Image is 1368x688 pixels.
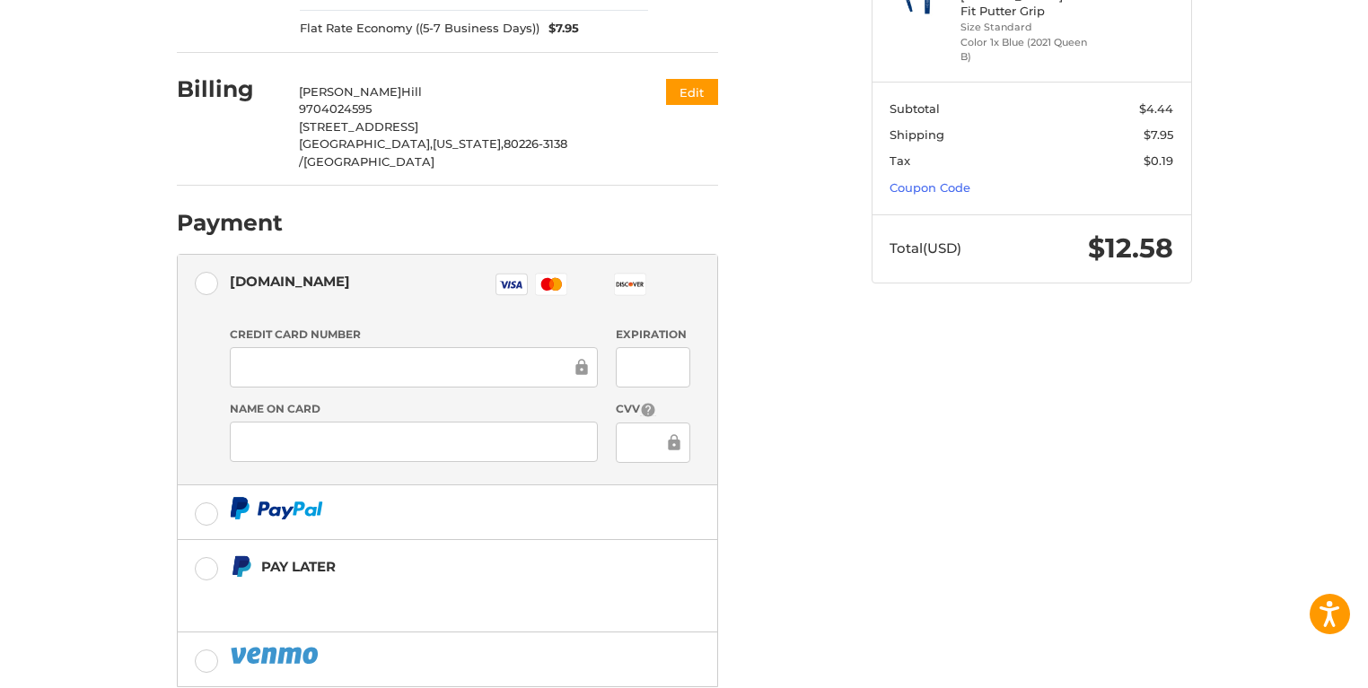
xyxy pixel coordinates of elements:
[177,209,283,237] h2: Payment
[299,119,418,134] span: [STREET_ADDRESS]
[300,20,539,38] span: Flat Rate Economy ((5-7 Business Days))
[1144,127,1173,142] span: $7.95
[299,136,567,169] span: 80226-3138 /
[299,101,372,116] span: 9704024595
[616,327,690,343] label: Expiration
[1144,153,1173,168] span: $0.19
[616,401,690,418] label: CVV
[960,35,1098,65] li: Color 1x Blue (2021 Queen B)
[303,154,434,169] span: [GEOGRAPHIC_DATA]
[299,136,433,151] span: [GEOGRAPHIC_DATA],
[230,266,350,296] div: [DOMAIN_NAME]
[230,401,598,417] label: Name on Card
[261,552,605,581] div: Pay Later
[890,239,961,257] span: Total (USD)
[401,84,422,99] span: Hill
[230,644,321,666] img: PayPal icon
[230,327,598,343] label: Credit Card Number
[230,555,252,578] img: Pay Later icon
[1139,101,1173,116] span: $4.44
[1088,231,1173,265] span: $12.58
[890,127,944,142] span: Shipping
[539,20,579,38] span: $7.95
[230,581,605,610] iframe: PayPal Message 1
[890,101,940,116] span: Subtotal
[960,20,1098,35] li: Size Standard
[299,84,401,99] span: [PERSON_NAME]
[177,75,282,103] h2: Billing
[890,153,910,168] span: Tax
[890,180,970,195] a: Coupon Code
[433,136,504,151] span: [US_STATE],
[230,497,323,519] img: PayPal icon
[666,79,718,105] button: Edit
